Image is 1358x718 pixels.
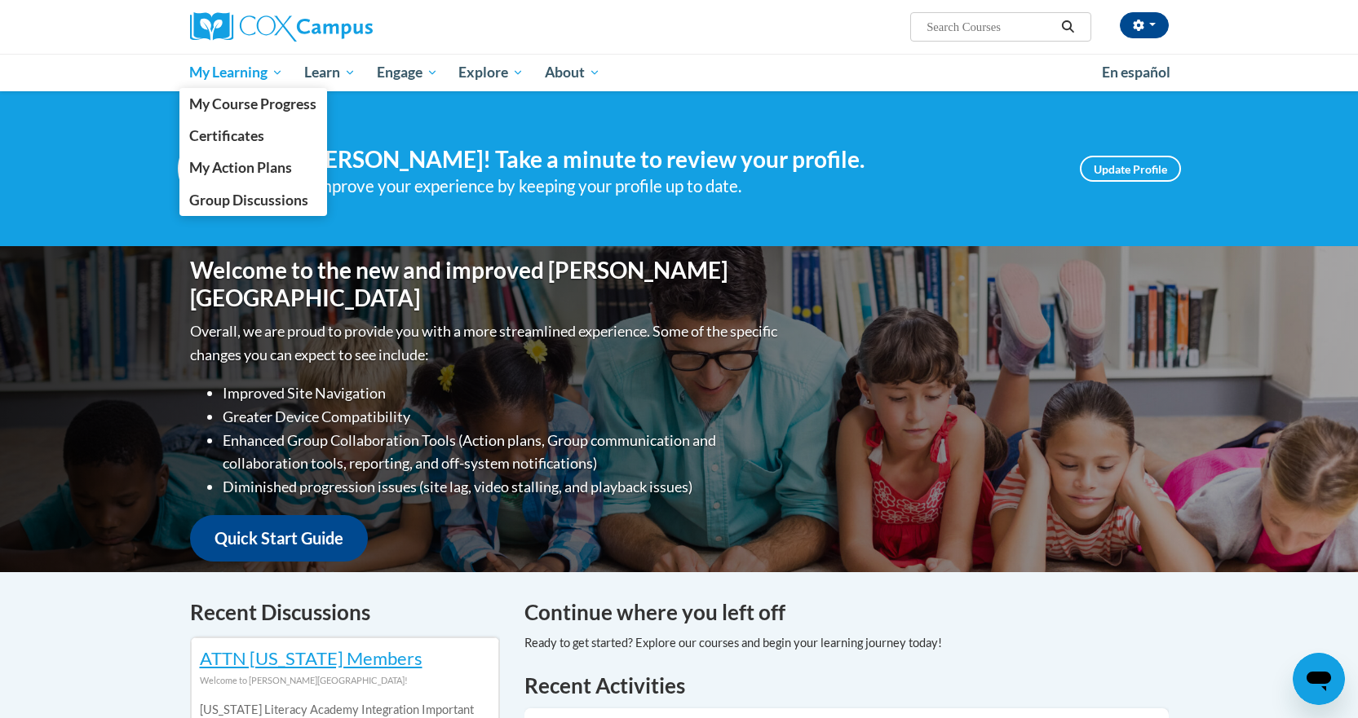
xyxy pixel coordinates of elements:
a: Cox Campus [190,12,500,42]
img: Profile Image [178,132,251,205]
button: Account Settings [1120,12,1169,38]
a: Quick Start Guide [190,515,368,562]
a: Engage [366,54,449,91]
span: Learn [304,63,356,82]
span: En español [1102,64,1170,81]
a: Update Profile [1080,156,1181,182]
h1: Welcome to the new and improved [PERSON_NAME][GEOGRAPHIC_DATA] [190,257,781,311]
a: My Learning [179,54,294,91]
span: My Action Plans [189,159,292,176]
div: Help improve your experience by keeping your profile up to date. [276,173,1055,200]
span: Explore [458,63,524,82]
a: ATTN [US_STATE] Members [200,647,422,669]
p: Overall, we are proud to provide you with a more streamlined experience. Some of the specific cha... [190,319,781,367]
input: Search Courses [925,17,1055,37]
a: About [534,54,611,91]
a: Certificates [179,120,328,152]
li: Diminished progression issues (site lag, video stalling, and playback issues) [223,475,781,499]
li: Greater Device Compatibility [223,405,781,429]
h4: Recent Discussions [190,597,500,628]
li: Improved Site Navigation [223,381,781,405]
a: Explore [448,54,534,91]
h1: Recent Activities [524,671,1169,700]
a: Learn [294,54,366,91]
div: Welcome to [PERSON_NAME][GEOGRAPHIC_DATA]! [200,672,490,689]
img: Cox Campus [190,12,373,42]
button: Search [1055,17,1080,37]
div: Main menu [166,54,1193,91]
span: My Course Progress [189,95,316,112]
li: Enhanced Group Collaboration Tools (Action plans, Group communication and collaboration tools, re... [223,429,781,476]
iframe: Button to launch messaging window [1293,653,1345,705]
h4: Hi [PERSON_NAME]! Take a minute to review your profile. [276,146,1055,174]
a: My Action Plans [179,152,328,183]
a: Group Discussions [179,184,328,216]
a: My Course Progress [179,88,328,120]
a: En español [1091,55,1181,90]
span: My Learning [189,63,283,82]
span: About [545,63,600,82]
h4: Continue where you left off [524,597,1169,628]
span: Certificates [189,127,264,144]
span: Engage [377,63,438,82]
span: Group Discussions [189,192,308,209]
